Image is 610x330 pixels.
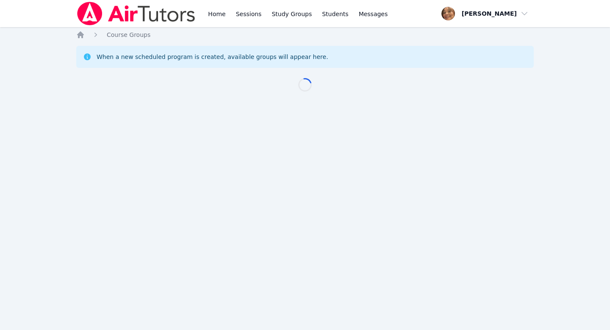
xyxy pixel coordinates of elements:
img: Air Tutors [76,2,196,25]
span: Messages [359,10,388,18]
span: Course Groups [107,31,150,38]
a: Course Groups [107,31,150,39]
div: When a new scheduled program is created, available groups will appear here. [97,53,328,61]
nav: Breadcrumb [76,31,534,39]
